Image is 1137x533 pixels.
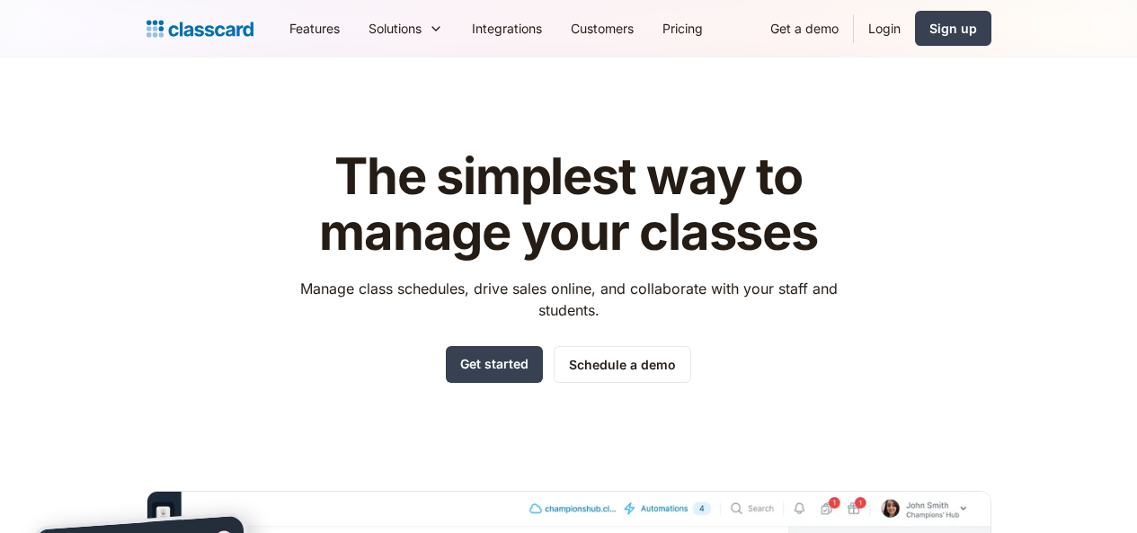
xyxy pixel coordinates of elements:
[854,8,915,49] a: Login
[556,8,648,49] a: Customers
[929,19,977,38] div: Sign up
[275,8,354,49] a: Features
[457,8,556,49] a: Integrations
[283,278,854,321] p: Manage class schedules, drive sales online, and collaborate with your staff and students.
[648,8,717,49] a: Pricing
[354,8,457,49] div: Solutions
[369,19,422,38] div: Solutions
[446,346,543,383] a: Get started
[915,11,991,46] a: Sign up
[147,16,253,41] a: home
[756,8,853,49] a: Get a demo
[554,346,691,383] a: Schedule a demo
[283,149,854,260] h1: The simplest way to manage your classes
